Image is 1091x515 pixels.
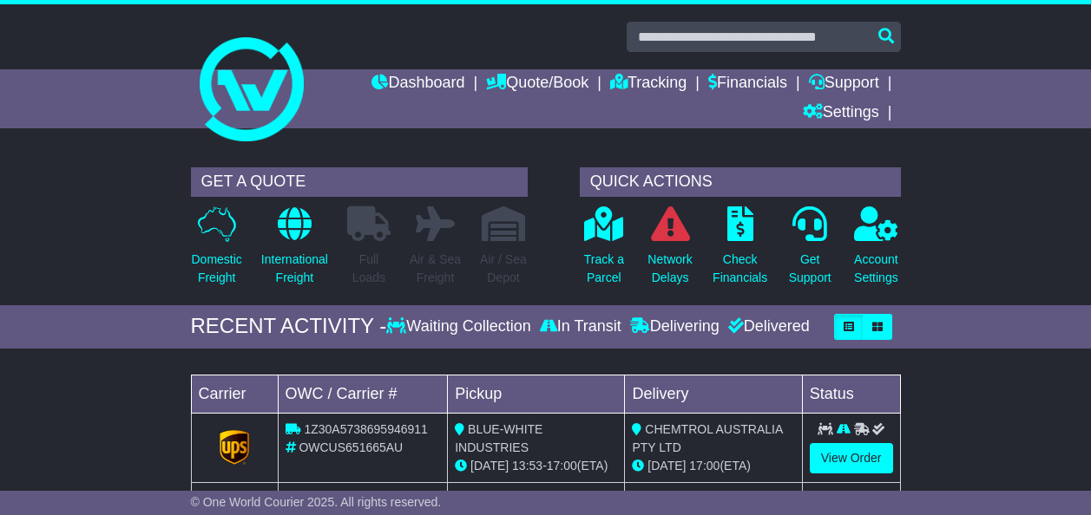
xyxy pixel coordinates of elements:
[584,251,624,287] p: Track a Parcel
[486,69,588,99] a: Quote/Book
[610,69,687,99] a: Tracking
[580,167,901,197] div: QUICK ACTIONS
[625,375,802,413] td: Delivery
[713,251,767,287] p: Check Financials
[347,251,391,287] p: Full Loads
[260,205,329,297] a: InternationalFreight
[809,69,879,99] a: Support
[583,205,625,297] a: Track aParcel
[647,205,693,297] a: NetworkDelays
[191,375,278,413] td: Carrier
[448,375,625,413] td: Pickup
[647,251,692,287] p: Network Delays
[724,317,810,336] div: Delivered
[299,440,403,454] span: OWCUS651665AU
[191,167,528,197] div: GET A QUOTE
[803,99,879,128] a: Settings
[261,251,328,287] p: International Freight
[536,317,626,336] div: In Transit
[191,205,243,297] a: DomesticFreight
[191,495,442,509] span: © One World Courier 2025. All rights reserved.
[854,251,898,287] p: Account Settings
[410,251,461,287] p: Air & Sea Freight
[788,205,832,297] a: GetSupport
[191,314,387,339] div: RECENT ACTIVITY -
[712,205,768,297] a: CheckFinancials
[304,422,427,436] span: 1Z30A5738695946911
[192,251,242,287] p: Domestic Freight
[789,251,831,287] p: Get Support
[220,430,249,465] img: GetCarrierServiceLogo
[626,317,724,336] div: Delivering
[455,422,542,454] span: BLUE-WHITE INDUSTRIES
[647,459,686,473] span: [DATE]
[455,457,617,475] div: - (ETA)
[371,69,464,99] a: Dashboard
[512,459,542,473] span: 13:53
[810,443,893,473] a: View Order
[632,457,794,475] div: (ETA)
[278,375,448,413] td: OWC / Carrier #
[853,205,899,297] a: AccountSettings
[480,251,527,287] p: Air / Sea Depot
[547,459,577,473] span: 17:00
[386,317,535,336] div: Waiting Collection
[632,422,782,454] span: CHEMTROL AUSTRALIA PTY LTD
[708,69,787,99] a: Financials
[470,459,509,473] span: [DATE]
[689,459,720,473] span: 17:00
[802,375,900,413] td: Status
